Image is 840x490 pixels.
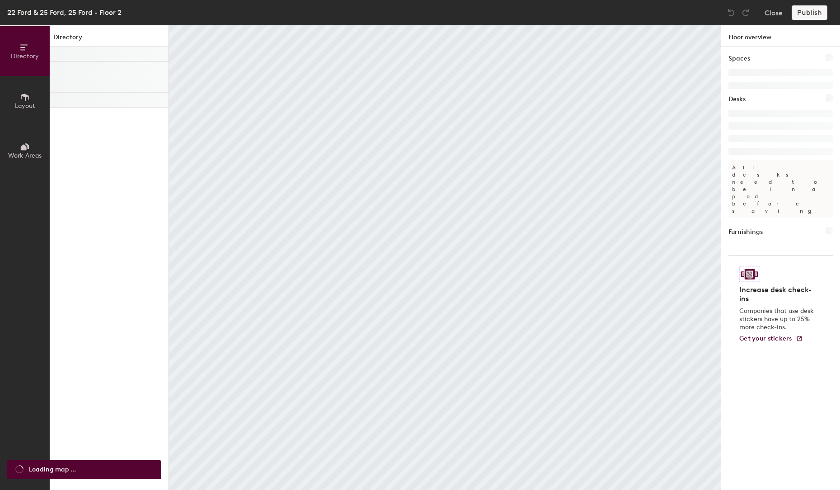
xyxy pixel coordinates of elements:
span: Work Areas [8,152,42,159]
h1: Furnishings [728,227,763,237]
span: Layout [15,102,35,110]
p: All desks need to be in a pod before saving [728,160,833,218]
img: Redo [741,8,750,17]
img: Sticker logo [739,266,760,282]
h4: Increase desk check-ins [739,285,817,303]
h1: Desks [728,94,746,104]
span: Loading map ... [29,465,76,475]
div: 22 Ford & 25 Ford, 25 Ford - Floor 2 [7,7,121,18]
h1: Floor overview [721,25,840,47]
h1: Spaces [728,54,750,64]
h1: Directory [50,33,168,47]
p: Companies that use desk stickers have up to 25% more check-ins. [739,307,817,331]
a: Get your stickers [739,335,803,343]
canvas: Map [169,25,721,490]
img: Undo [727,8,736,17]
button: Close [765,5,783,20]
span: Directory [11,52,39,60]
span: Get your stickers [739,335,792,342]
